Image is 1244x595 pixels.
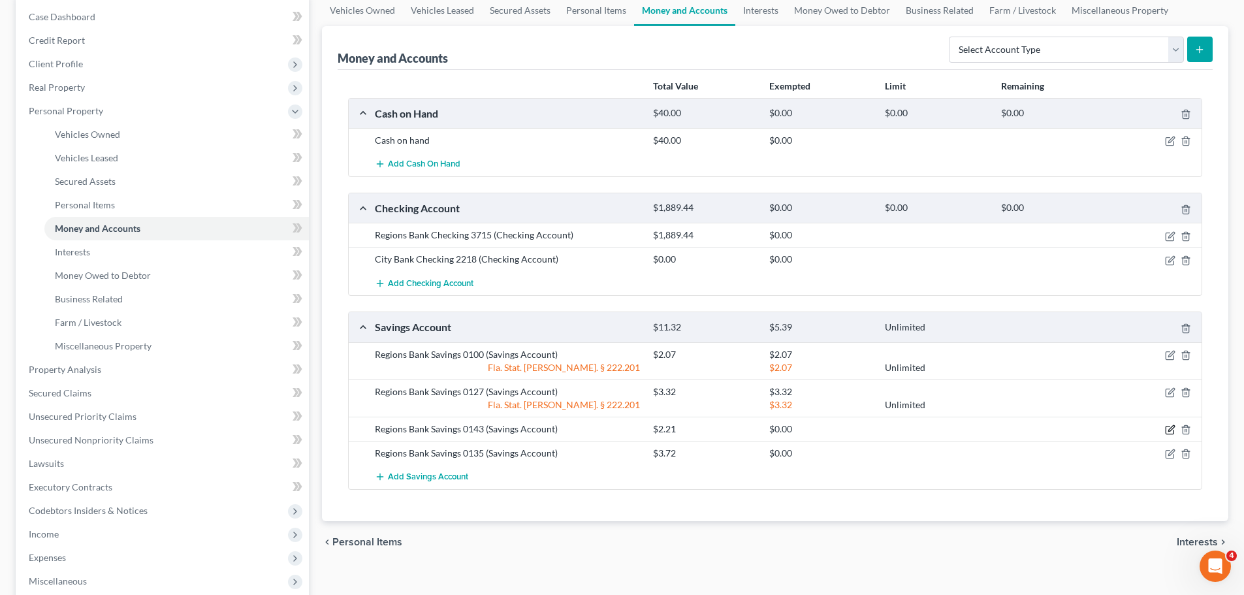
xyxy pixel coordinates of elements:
span: Income [29,528,59,539]
div: $5.39 [763,321,878,334]
a: Money and Accounts [44,217,309,240]
span: Interests [1177,537,1218,547]
div: $1,889.44 [646,202,762,214]
div: City Bank Checking 2218 (Checking Account) [368,253,646,266]
button: Add Cash on Hand [375,152,460,176]
div: $3.72 [646,447,762,460]
span: Miscellaneous Property [55,340,152,351]
div: $3.32 [763,385,878,398]
div: $0.00 [995,107,1110,120]
span: Credit Report [29,35,85,46]
div: $3.32 [763,398,878,411]
a: Property Analysis [18,358,309,381]
span: 4 [1226,551,1237,561]
span: Executory Contracts [29,481,112,492]
a: Credit Report [18,29,309,52]
div: $0.00 [878,107,994,120]
a: Money Owed to Debtor [44,264,309,287]
a: Miscellaneous Property [44,334,309,358]
strong: Remaining [1001,80,1044,91]
span: Add Cash on Hand [388,159,460,170]
span: Codebtors Insiders & Notices [29,505,148,516]
div: $2.21 [646,423,762,436]
span: Money and Accounts [55,223,140,234]
div: Regions Bank Savings 0135 (Savings Account) [368,447,646,460]
div: Cash on Hand [368,106,646,120]
span: Personal Items [332,537,402,547]
div: Regions Bank Savings 0143 (Savings Account) [368,423,646,436]
span: Business Related [55,293,123,304]
a: Secured Claims [18,381,309,405]
div: Regions Bank Savings 0127 (Savings Account) [368,385,646,398]
span: Miscellaneous [29,575,87,587]
span: Lawsuits [29,458,64,469]
div: $0.00 [763,253,878,266]
div: $0.00 [763,107,878,120]
a: Unsecured Priority Claims [18,405,309,428]
div: $2.07 [763,348,878,361]
span: Secured Assets [55,176,116,187]
i: chevron_left [322,537,332,547]
div: $3.32 [646,385,762,398]
a: Executory Contracts [18,475,309,499]
div: $40.00 [646,107,762,120]
button: Add Savings Account [375,465,468,489]
span: Secured Claims [29,387,91,398]
a: Secured Assets [44,170,309,193]
div: $0.00 [646,253,762,266]
button: Interests chevron_right [1177,537,1228,547]
button: Add Checking Account [375,271,473,295]
div: Unlimited [878,361,994,374]
a: Case Dashboard [18,5,309,29]
div: Fla. Stat. [PERSON_NAME]. § 222.201 [368,398,646,411]
span: Real Property [29,82,85,93]
a: Business Related [44,287,309,311]
div: $0.00 [763,202,878,214]
a: Vehicles Leased [44,146,309,170]
span: Case Dashboard [29,11,95,22]
a: Interests [44,240,309,264]
span: Money Owed to Debtor [55,270,151,281]
div: $0.00 [763,447,878,460]
div: $0.00 [763,229,878,242]
strong: Exempted [769,80,810,91]
div: $0.00 [763,423,878,436]
span: Interests [55,246,90,257]
strong: Limit [885,80,906,91]
a: Unsecured Nonpriority Claims [18,428,309,452]
span: Client Profile [29,58,83,69]
span: Property Analysis [29,364,101,375]
strong: Total Value [653,80,698,91]
i: chevron_right [1218,537,1228,547]
div: $1,889.44 [646,229,762,242]
a: Lawsuits [18,452,309,475]
div: $2.07 [763,361,878,374]
a: Farm / Livestock [44,311,309,334]
span: Add Checking Account [388,278,473,289]
div: Fla. Stat. [PERSON_NAME]. § 222.201 [368,361,646,374]
span: Personal Property [29,105,103,116]
a: Personal Items [44,193,309,217]
iframe: Intercom live chat [1200,551,1231,582]
span: Expenses [29,552,66,563]
div: $0.00 [763,134,878,147]
a: Vehicles Owned [44,123,309,146]
div: $2.07 [646,348,762,361]
div: Checking Account [368,201,646,215]
div: Unlimited [878,321,994,334]
div: Savings Account [368,320,646,334]
div: $11.32 [646,321,762,334]
div: $0.00 [878,202,994,214]
span: Unsecured Priority Claims [29,411,136,422]
span: Personal Items [55,199,115,210]
div: $40.00 [646,134,762,147]
div: Cash on hand [368,134,646,147]
span: Farm / Livestock [55,317,121,328]
button: chevron_left Personal Items [322,537,402,547]
span: Vehicles Owned [55,129,120,140]
div: Unlimited [878,398,994,411]
span: Unsecured Nonpriority Claims [29,434,153,445]
div: Regions Bank Savings 0100 (Savings Account) [368,348,646,361]
span: Add Savings Account [388,472,468,482]
span: Vehicles Leased [55,152,118,163]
